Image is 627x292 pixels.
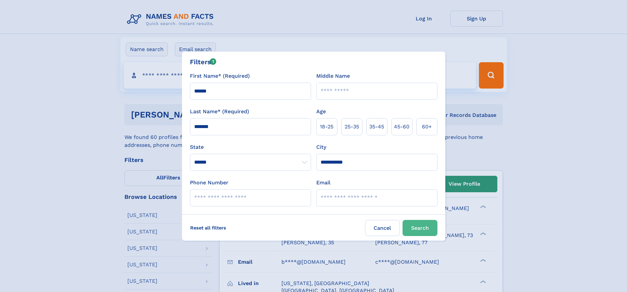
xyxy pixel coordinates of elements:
button: Search [403,220,437,236]
div: Filters [190,57,217,67]
label: Age [316,108,326,116]
label: State [190,143,311,151]
span: 25‑35 [345,123,359,131]
span: 35‑45 [369,123,384,131]
label: Phone Number [190,179,228,187]
label: Middle Name [316,72,350,80]
label: City [316,143,326,151]
label: Email [316,179,330,187]
label: First Name* (Required) [190,72,250,80]
span: 60+ [422,123,432,131]
label: Reset all filters [186,220,230,236]
span: 45‑60 [394,123,409,131]
label: Cancel [365,220,400,236]
span: 18‑25 [320,123,333,131]
label: Last Name* (Required) [190,108,249,116]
